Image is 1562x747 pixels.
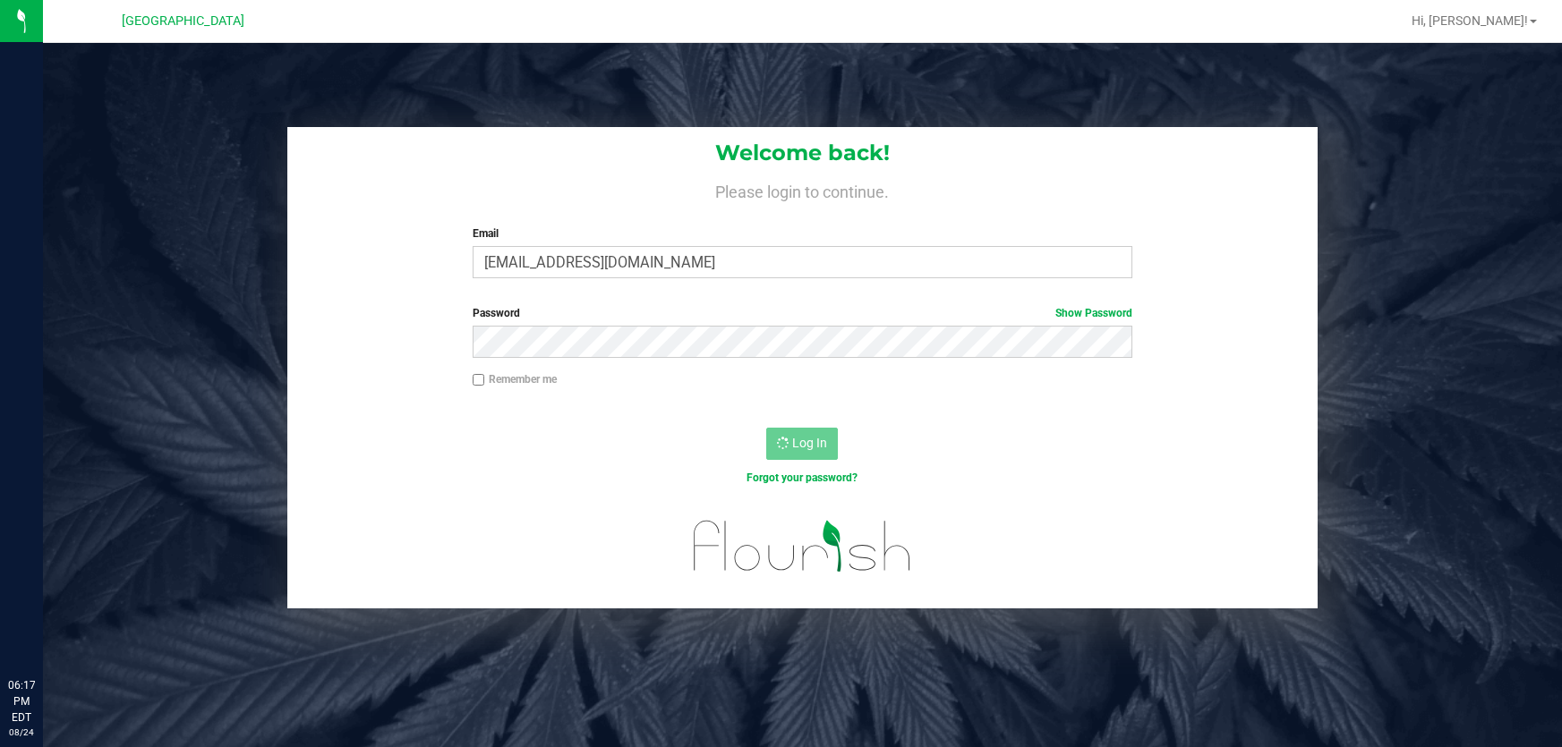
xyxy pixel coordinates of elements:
img: flourish_logo.svg [674,505,932,588]
a: Forgot your password? [747,471,858,484]
label: Email [473,225,1133,242]
span: Log In [792,436,827,450]
h4: Please login to continue. [287,179,1318,200]
input: Remember me [473,374,485,386]
h1: Welcome back! [287,141,1318,165]
span: Hi, [PERSON_NAME]! [1412,13,1528,28]
p: 08/24 [8,726,35,739]
button: Log In [766,428,838,460]
a: Show Password [1055,307,1132,319]
p: 06:17 PM EDT [8,677,35,726]
span: Password [473,307,520,319]
span: [GEOGRAPHIC_DATA] [122,13,244,29]
label: Remember me [473,371,557,387]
